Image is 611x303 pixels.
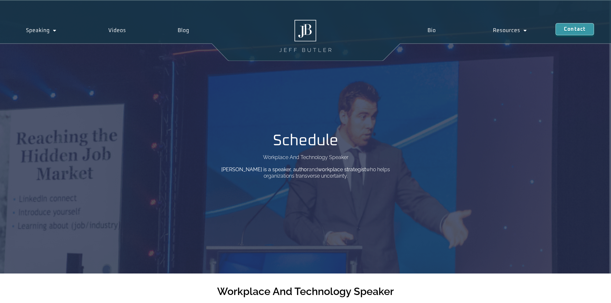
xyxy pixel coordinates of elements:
[273,133,338,148] h1: Schedule
[263,155,348,160] p: Workplace And Technology Speaker
[221,166,309,173] b: [PERSON_NAME] is a speaker, author
[564,27,586,32] span: Contact
[152,23,216,38] a: Blog
[399,23,464,38] a: Bio
[82,23,152,38] a: Videos
[399,23,556,38] nav: Menu
[464,23,556,38] a: Resources
[214,166,397,179] p: and who helps organizations transverse uncertainty.
[556,23,594,35] a: Contact
[318,166,366,173] b: workplace strategist
[217,286,394,297] h2: Workplace And Technology Speaker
